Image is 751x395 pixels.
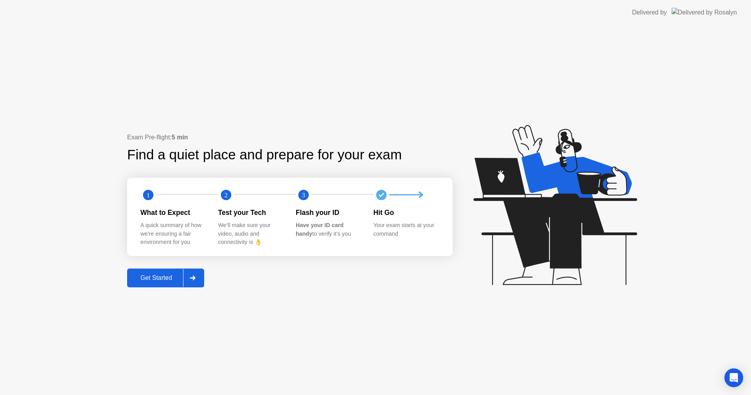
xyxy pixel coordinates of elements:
div: Flash your ID [296,207,361,218]
div: A quick summary of how we’re ensuring a fair environment for you [140,221,206,247]
text: 3 [302,191,305,198]
button: Get Started [127,269,204,287]
div: Your exam starts at your command [374,221,439,238]
img: Delivered by Rosalyn [672,8,737,17]
div: Get Started [129,274,183,281]
b: Have your ID card handy [296,222,343,237]
div: to verify it’s you [296,221,361,238]
div: Exam Pre-flight: [127,133,453,142]
div: Test your Tech [218,207,284,218]
div: Delivered by [632,8,667,17]
div: Hit Go [374,207,439,218]
div: What to Expect [140,207,206,218]
b: 5 min [172,134,188,141]
div: We’ll make sure your video, audio and connectivity is 👌 [218,221,284,247]
text: 2 [224,191,227,198]
text: 1 [147,191,150,198]
div: Find a quiet place and prepare for your exam [127,144,403,165]
div: Open Intercom Messenger [724,368,743,387]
